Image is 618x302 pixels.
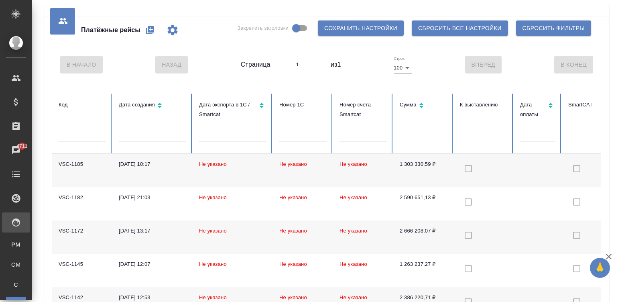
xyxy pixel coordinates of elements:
span: С [10,281,22,289]
div: VSC-1172 [59,227,106,235]
span: 4711 [12,142,32,150]
a: 4711 [2,140,30,160]
span: Не указано [339,194,367,200]
span: Не указано [199,228,227,234]
div: Сортировка [520,100,555,119]
div: VSC-1142 [59,294,106,302]
div: Сортировка [400,100,447,112]
span: Не указано [279,194,307,200]
span: Не указано [199,161,227,167]
span: CM [10,261,22,269]
div: VSC-1145 [59,260,106,268]
span: Закрепить заголовки [237,24,289,32]
span: Не указано [339,294,367,300]
button: Сбросить фильтры [516,20,591,36]
span: из 1 [331,60,341,69]
button: Создать [140,20,160,40]
span: Сбросить фильтры [522,23,585,33]
div: [DATE] 21:03 [119,194,186,202]
span: Не указано [279,228,307,234]
div: SmartCAT [568,100,616,110]
span: Не указано [279,161,307,167]
span: 🙏 [593,259,607,276]
button: Сбросить все настройки [412,20,508,36]
div: [DATE] 12:07 [119,260,186,268]
span: Не указано [199,294,227,300]
td: 2 666 208,07 ₽ [393,220,453,254]
div: [DATE] 12:53 [119,294,186,302]
div: VSC-1182 [59,194,106,202]
span: Сохранить настройки [324,23,397,33]
div: Номер счета Smartcat [339,100,387,119]
span: Сбросить все настройки [418,23,502,33]
div: Сортировка [119,100,186,112]
label: Строк [394,57,405,61]
a: CM [6,257,26,273]
div: 100 [394,62,412,73]
span: Не указано [279,294,307,300]
div: Номер 1С [279,100,327,110]
div: Сортировка [199,100,266,119]
div: Код [59,100,106,110]
div: [DATE] 10:17 [119,160,186,168]
div: [DATE] 13:17 [119,227,186,235]
a: С [6,277,26,293]
button: Сохранить настройки [318,20,404,36]
span: Не указано [279,261,307,267]
span: Не указано [339,228,367,234]
td: 1 303 330,59 ₽ [393,154,453,187]
td: 1 263 237,27 ₽ [393,254,453,287]
div: VSC-1185 [59,160,106,168]
span: Страница [241,60,270,69]
span: Не указано [339,161,367,167]
span: Не указано [339,261,367,267]
div: К выставлению [460,100,507,110]
td: 2 590 651,13 ₽ [393,187,453,220]
span: PM [10,241,22,249]
a: PM [6,237,26,253]
button: 🙏 [590,258,610,278]
span: Платёжные рейсы [81,25,140,35]
span: Не указано [199,261,227,267]
span: Не указано [199,194,227,200]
